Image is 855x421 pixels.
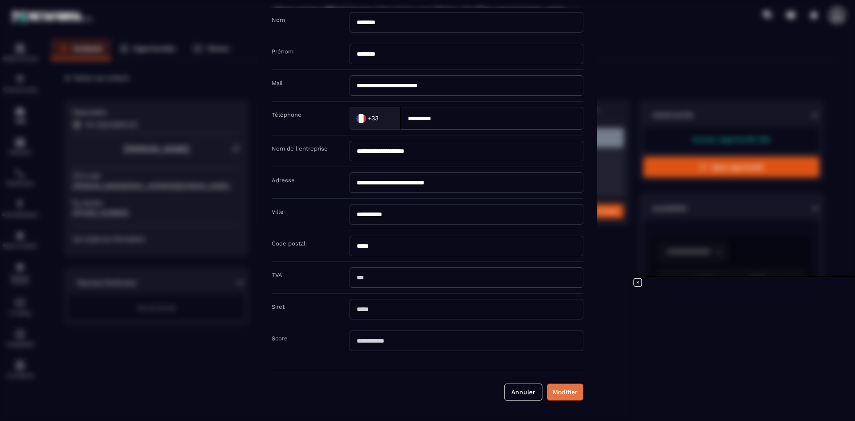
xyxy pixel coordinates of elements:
label: Siret [272,303,285,310]
label: Nom [272,16,285,23]
label: Score [272,335,288,341]
input: Search for option [380,111,391,125]
div: Search for option [350,106,401,129]
label: Code postal [272,240,305,246]
label: Mail [272,79,283,86]
label: Téléphone [272,111,301,118]
label: TVA [272,271,282,278]
span: +33 [368,114,379,123]
button: Modifier [547,383,583,400]
label: Prénom [272,48,293,54]
img: Country Flag [352,109,370,127]
button: Annuler [504,383,542,400]
label: Ville [272,208,284,215]
label: Nom de l'entreprise [272,145,328,151]
label: Adresse [272,176,295,183]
